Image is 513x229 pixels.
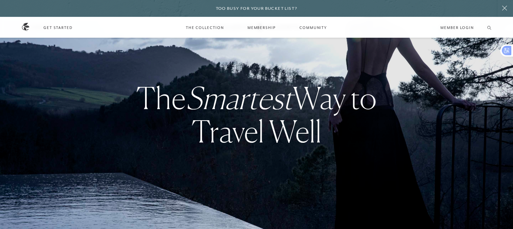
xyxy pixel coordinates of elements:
[186,79,293,116] em: Smartest
[241,18,283,37] a: Membership
[44,25,73,31] a: Get Started
[293,18,334,37] a: Community
[506,222,513,229] iframe: Qualified Messenger
[186,79,377,150] strong: Way to Travel Well
[440,25,474,31] a: Member Login
[179,18,231,37] a: The Collection
[103,81,410,148] h3: The
[216,5,297,12] h6: Too busy for your bucket list?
